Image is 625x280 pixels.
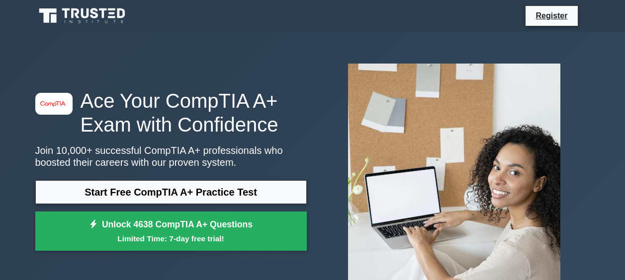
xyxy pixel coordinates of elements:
a: Unlock 4638 CompTIA A+ QuestionsLimited Time: 7-day free trial! [35,211,307,251]
p: Join 10,000+ successful CompTIA A+ professionals who boosted their careers with our proven system. [35,144,307,168]
a: Start Free CompTIA A+ Practice Test [35,180,307,204]
a: Register [530,9,573,22]
small: Limited Time: 7-day free trial! [48,233,294,244]
h1: Ace Your CompTIA A+ Exam with Confidence [35,89,307,137]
